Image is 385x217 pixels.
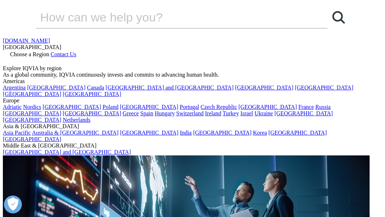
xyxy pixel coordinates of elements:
a: [GEOGRAPHIC_DATA] and [GEOGRAPHIC_DATA] [106,85,234,91]
a: Greece [122,110,139,116]
a: [GEOGRAPHIC_DATA] [27,85,86,91]
a: [GEOGRAPHIC_DATA] [63,91,121,97]
button: 優先設定センターを開く [4,196,22,213]
a: Ukraine [255,110,273,116]
a: [GEOGRAPHIC_DATA] [295,85,353,91]
a: Turkey [223,110,239,116]
a: Israel [240,110,253,116]
span: Choose a Region [10,51,49,57]
div: Middle East & [GEOGRAPHIC_DATA] [3,143,382,149]
a: Portugal [180,104,199,110]
a: [GEOGRAPHIC_DATA] [3,91,61,97]
div: Explore IQVIA by region [3,65,382,72]
input: 検索する [36,6,307,28]
a: [GEOGRAPHIC_DATA] [3,110,61,116]
a: Czech Republic [201,104,237,110]
a: [DOMAIN_NAME] [3,38,50,44]
a: Korea [253,130,267,136]
a: Netherlands [63,117,90,123]
a: [GEOGRAPHIC_DATA] [63,110,121,116]
div: Europe [3,97,382,104]
a: [GEOGRAPHIC_DATA] [3,117,61,123]
a: [GEOGRAPHIC_DATA] [120,104,178,110]
a: Spain [140,110,153,116]
div: As a global community, IQVIA continuously invests and commits to advancing human health. [3,72,382,78]
a: [GEOGRAPHIC_DATA] [239,104,297,110]
svg: Search [332,11,345,24]
a: [GEOGRAPHIC_DATA] [193,130,251,136]
a: [GEOGRAPHIC_DATA] [235,85,293,91]
a: Hungary [155,110,175,116]
a: [GEOGRAPHIC_DATA] [120,130,178,136]
a: 検索する [328,6,349,28]
a: Ireland [205,110,221,116]
a: Contact Us [50,51,76,57]
div: Americas [3,78,382,85]
a: Canada [87,85,104,91]
div: Asia & [GEOGRAPHIC_DATA] [3,123,382,130]
a: [GEOGRAPHIC_DATA] [274,110,333,116]
a: Asia Pacific [3,130,31,136]
a: [GEOGRAPHIC_DATA] [43,104,101,110]
a: Australia & [GEOGRAPHIC_DATA] [32,130,119,136]
a: Adriatic [3,104,21,110]
a: Poland [102,104,118,110]
a: Argentina [3,85,26,91]
a: India [180,130,192,136]
div: [GEOGRAPHIC_DATA] [3,44,382,50]
a: France [298,104,314,110]
a: Switzerland [176,110,203,116]
a: Nordics [23,104,41,110]
a: [GEOGRAPHIC_DATA] and [GEOGRAPHIC_DATA] [3,149,131,155]
a: Russia [316,104,331,110]
a: [GEOGRAPHIC_DATA] [268,130,327,136]
a: [GEOGRAPHIC_DATA] [3,136,61,142]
